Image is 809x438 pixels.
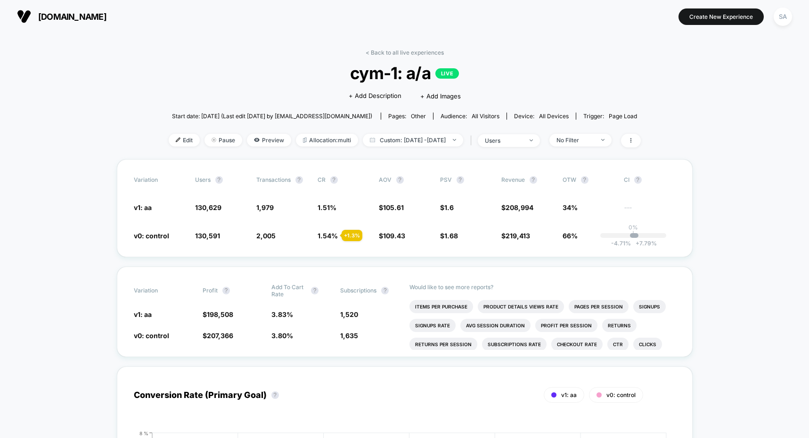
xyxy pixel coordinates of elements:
[388,113,426,120] div: Pages:
[771,7,795,26] button: SA
[632,231,634,238] p: |
[363,134,463,146] span: Custom: [DATE] - [DATE]
[330,176,338,184] button: ?
[609,113,637,120] span: Page Load
[606,391,636,398] span: v0: control
[176,138,180,142] img: edit
[139,430,148,436] tspan: 8 %
[379,176,392,183] span: AOV
[195,203,221,211] span: 130,629
[563,232,578,240] span: 66%
[366,49,444,56] a: < Back to all live experiences
[633,338,662,351] li: Clicks
[468,134,478,147] span: |
[318,176,326,183] span: CR
[478,300,564,313] li: Product Details Views Rate
[444,203,454,211] span: 1.6
[340,287,376,294] span: Subscriptions
[271,284,306,298] span: Add To Cart Rate
[318,203,336,211] span: 1.51 %
[485,137,523,144] div: users
[482,338,547,351] li: Subscriptions Rate
[611,240,631,247] span: -4.71 %
[295,176,303,184] button: ?
[212,138,216,142] img: end
[256,232,276,240] span: 2,005
[134,332,169,340] span: v0: control
[134,310,152,318] span: v1: aa
[204,134,242,146] span: Pause
[551,338,603,351] li: Checkout Rate
[271,310,293,318] span: 3.83 %
[624,176,676,184] span: CI
[383,232,405,240] span: 109.43
[569,300,629,313] li: Pages Per Session
[556,137,594,144] div: No Filter
[311,287,319,294] button: ?
[409,300,473,313] li: Items Per Purchase
[207,332,233,340] span: 207,366
[636,240,639,247] span: +
[192,63,617,83] span: cym-1: a/a
[203,332,233,340] span: $
[222,287,230,294] button: ?
[14,9,109,24] button: [DOMAIN_NAME]
[195,232,220,240] span: 130,591
[134,203,152,211] span: v1: aa
[563,176,614,184] span: OTW
[256,176,291,183] span: Transactions
[271,332,293,340] span: 3.80 %
[38,12,106,22] span: [DOMAIN_NAME]
[318,232,338,240] span: 1.54 %
[379,232,405,240] span: $
[539,113,569,120] span: all devices
[203,287,218,294] span: Profit
[440,176,452,183] span: PSV
[440,232,458,240] span: $
[634,176,642,184] button: ?
[340,310,358,318] span: 1,520
[506,232,530,240] span: 219,413
[340,332,358,340] span: 1,635
[134,176,186,184] span: Variation
[607,338,629,351] li: Ctr
[501,203,533,211] span: $
[370,138,375,142] img: calendar
[435,68,459,79] p: LIVE
[296,134,358,146] span: Allocation: multi
[256,203,274,211] span: 1,979
[383,203,404,211] span: 105.61
[501,176,525,183] span: Revenue
[678,8,764,25] button: Create New Experience
[379,203,404,211] span: $
[453,139,456,141] img: end
[501,232,530,240] span: $
[396,176,404,184] button: ?
[581,176,588,184] button: ?
[507,113,576,120] span: Device:
[134,284,186,298] span: Variation
[457,176,464,184] button: ?
[602,319,637,332] li: Returns
[774,8,792,26] div: SA
[633,300,666,313] li: Signups
[583,113,637,120] div: Trigger:
[601,139,605,141] img: end
[460,319,531,332] li: Avg Session Duration
[631,240,657,247] span: 7.79 %
[472,113,499,120] span: All Visitors
[530,139,533,141] img: end
[17,9,31,24] img: Visually logo
[381,287,389,294] button: ?
[440,203,454,211] span: $
[215,176,223,184] button: ?
[441,113,499,120] div: Audience:
[172,113,372,120] span: Start date: [DATE] (Last edit [DATE] by [EMAIL_ADDRESS][DOMAIN_NAME])
[444,232,458,240] span: 1.68
[530,176,537,184] button: ?
[629,224,638,231] p: 0%
[409,338,477,351] li: Returns Per Session
[303,138,307,143] img: rebalance
[247,134,291,146] span: Preview
[195,176,211,183] span: users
